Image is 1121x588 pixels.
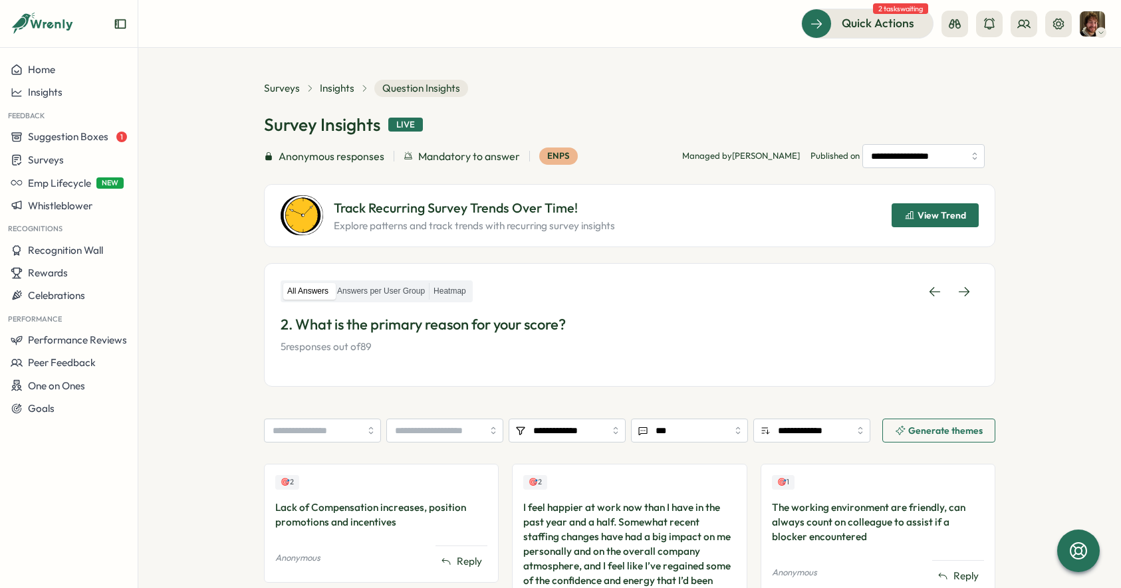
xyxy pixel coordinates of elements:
div: Upvotes [772,475,795,489]
a: Insights [320,81,354,96]
span: Recognition Wall [28,244,103,256]
span: 1 [116,132,127,142]
span: Mandatory to answer [418,148,520,165]
div: Upvotes [523,475,547,489]
span: Peer Feedback [28,356,96,369]
span: 2 tasks waiting [873,3,928,14]
p: Explore patterns and track trends with recurring survey insights [334,219,615,233]
span: View Trend [918,211,966,220]
span: Question Insights [374,80,468,97]
p: Track Recurring Survey Trends Over Time! [334,198,615,219]
span: [PERSON_NAME] [732,150,800,161]
span: Whistleblower [28,199,92,212]
span: Suggestion Boxes [28,130,108,143]
p: 5 responses out of 89 [281,340,979,354]
span: Celebrations [28,289,85,302]
p: Managed by [682,150,800,162]
button: View Trend [892,203,979,227]
span: NEW [96,177,124,189]
a: Surveys [264,81,300,96]
div: Upvotes [275,475,299,489]
button: Reply [436,551,487,571]
span: Reply [457,554,482,569]
span: Surveys [28,153,64,166]
div: eNPS [539,147,578,165]
button: Expand sidebar [114,17,127,31]
span: Quick Actions [842,15,914,32]
div: Live [388,118,423,132]
span: Anonymous responses [279,148,384,165]
div: Lack of Compensation increases, position promotions and incentives [275,500,487,530]
span: Insights [28,86,62,98]
button: Reply [932,566,984,586]
span: Performance Reviews [28,334,127,346]
label: Answers per User Group [333,283,429,300]
span: Generate themes [908,426,983,435]
h1: Survey Insights [264,113,380,136]
img: Nick Lacasse [1080,11,1105,37]
div: The working environment are friendly, can always count on colleague to assist if a blocker encoun... [772,500,984,544]
label: Heatmap [430,283,470,300]
span: Goals [28,402,55,415]
p: Anonymous [772,567,817,579]
button: Generate themes [882,419,995,442]
span: Published on [810,144,985,168]
p: 2. What is the primary reason for your score? [281,314,979,335]
span: Reply [953,569,979,583]
span: One on Ones [28,379,85,392]
button: Quick Actions [801,9,934,38]
label: All Answers [283,283,332,300]
span: Home [28,63,55,76]
p: Anonymous [275,552,320,564]
span: Emp Lifecycle [28,177,91,189]
span: Rewards [28,266,68,279]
